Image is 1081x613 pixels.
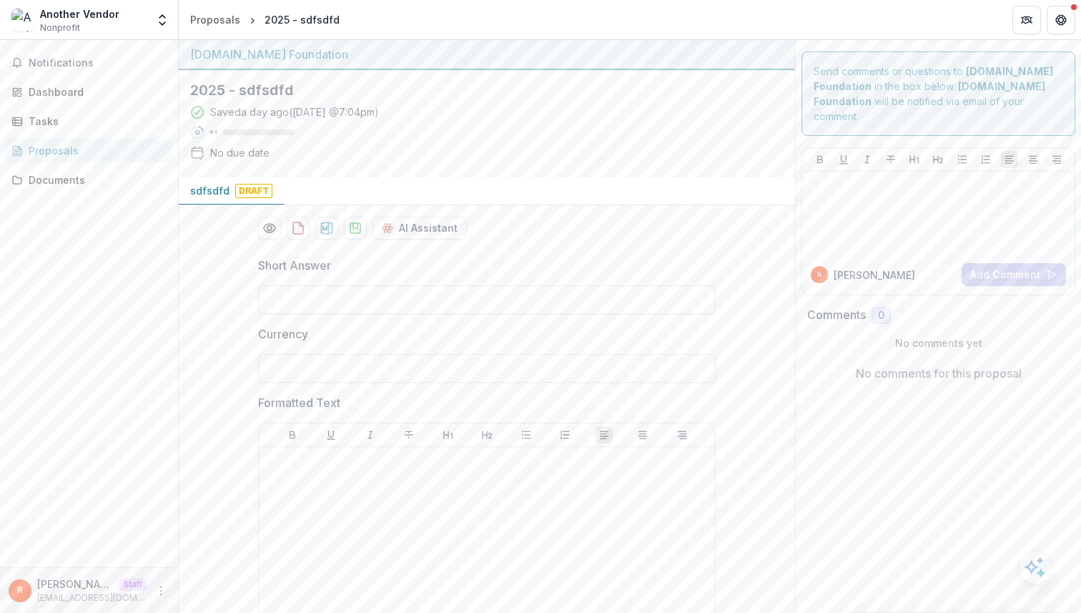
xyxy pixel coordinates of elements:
button: Heading 2 [929,151,947,168]
button: Italicize [362,426,379,443]
button: Bullet List [954,151,971,168]
button: Align Right [1048,151,1065,168]
p: 0 % [210,127,217,137]
button: Underline [322,426,340,443]
button: Bold [284,426,301,443]
p: sdfsdfd [190,183,229,198]
button: Heading 1 [906,151,923,168]
button: Bullet List [518,426,535,443]
a: Proposals [6,139,172,162]
span: Draft [235,184,272,198]
div: Tasks [29,114,161,129]
div: Raj [817,271,821,278]
button: Bold [811,151,829,168]
button: Strike [882,151,899,168]
button: Add Comment [962,263,1066,286]
button: download-proposal [344,217,367,240]
p: Staff [119,578,147,591]
button: Italicize [859,151,876,168]
p: Currency [258,325,308,343]
button: download-proposal [315,217,338,240]
div: Proposals [190,12,240,27]
p: [PERSON_NAME] [37,577,113,592]
button: Ordered List [556,426,573,443]
p: [PERSON_NAME] [834,268,915,283]
a: Dashboard [6,80,172,104]
p: Formatted Text [258,394,340,411]
button: Align Center [1025,151,1042,168]
button: Align Right [673,426,691,443]
a: Documents [6,168,172,192]
p: Short Answer [258,257,331,274]
a: Tasks [6,109,172,133]
div: Send comments or questions to in the box below. will be notified via email of your comment. [801,52,1075,136]
button: Heading 2 [478,426,495,443]
nav: breadcrumb [184,9,345,30]
div: Proposals [29,143,161,158]
div: Saved a day ago ( [DATE] @ 7:04pm ) [210,104,379,119]
div: [DOMAIN_NAME] Foundation [190,46,784,63]
button: Ordered List [977,151,994,168]
a: Proposals [184,9,246,30]
button: Align Left [1001,151,1018,168]
button: Preview abbffe37-da7b-45b7-bb78-f6a8b1c50b18-0.pdf [258,217,281,240]
button: More [152,582,169,599]
button: Open entity switcher [152,6,172,34]
button: Heading 1 [440,426,457,443]
span: Nonprofit [40,21,80,34]
button: Underline [835,151,852,168]
button: Open AI Assistant [1018,550,1052,584]
p: No comments for this proposal [856,365,1022,382]
div: Dashboard [29,84,161,99]
button: Align Center [634,426,651,443]
div: Another Vendor [40,6,119,21]
div: Documents [29,172,161,187]
p: [EMAIL_ADDRESS][DOMAIN_NAME] [37,592,147,604]
button: Partners [1012,6,1041,34]
div: No due date [210,145,270,160]
span: Notifications [29,57,167,69]
p: No comments yet [807,335,1070,350]
div: Raj [17,586,23,595]
div: 2025 - sdfsdfd [265,12,340,27]
img: Another Vendor [11,9,34,31]
span: 0 [878,310,884,322]
button: AI Assistant [372,217,467,240]
button: Notifications [6,52,172,74]
h2: Comments [807,308,866,322]
button: Align Left [596,426,613,443]
button: download-proposal [287,217,310,240]
button: Strike [400,426,418,443]
h2: 2025 - sdfsdfd [190,82,761,99]
button: Get Help [1047,6,1075,34]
